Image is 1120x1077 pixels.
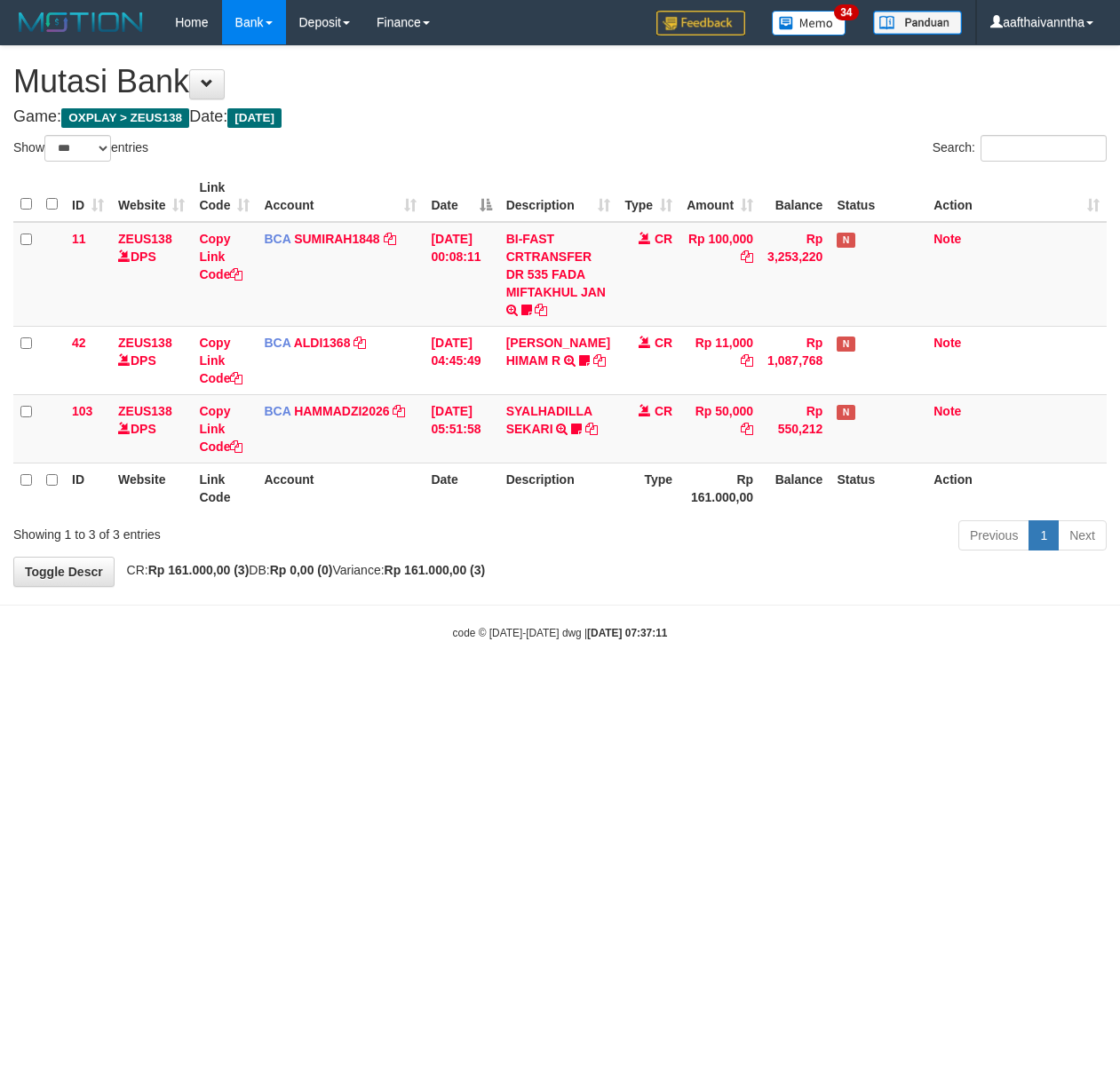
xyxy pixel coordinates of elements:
a: ZEUS138 [118,232,172,246]
th: Action: activate to sort column ascending [926,171,1107,222]
label: Search: [933,135,1107,162]
span: BCA [264,404,290,418]
a: Previous [958,520,1029,550]
img: MOTION_logo.png [13,9,148,36]
td: DPS [111,326,192,394]
th: Status [830,463,926,513]
th: Account: activate to sort column ascending [257,171,424,222]
span: Has Note [837,405,854,420]
td: Rp 50,000 [679,394,760,463]
small: code © [DATE]-[DATE] dwg | [453,627,668,639]
td: DPS [111,222,192,327]
th: Description: activate to sort column ascending [499,171,617,222]
th: Status [830,171,926,222]
a: 1 [1029,520,1059,550]
a: Copy Rp 50,000 to clipboard [741,422,753,436]
td: Rp 11,000 [679,326,760,394]
th: ID [65,463,111,513]
a: Toggle Descr [13,557,115,587]
a: Copy Link Code [199,336,242,385]
th: ID: activate to sort column ascending [65,171,111,222]
a: Copy BI-FAST CRTRANSFER DR 535 FADA MIFTAKHUL JAN to clipboard [535,303,547,317]
span: CR [655,232,672,246]
a: Note [933,336,961,350]
a: Next [1058,520,1107,550]
a: Copy ALDI1368 to clipboard [353,336,366,350]
input: Search: [981,135,1107,162]
div: Showing 1 to 3 of 3 entries [13,519,453,543]
a: HAMMADZI2026 [294,404,389,418]
a: Copy HAMMADZI2026 to clipboard [393,404,405,418]
a: ALDI1368 [294,336,351,350]
span: BCA [264,232,290,246]
select: Showentries [44,135,111,162]
td: Rp 1,087,768 [760,326,830,394]
span: Has Note [837,337,854,352]
a: SUMIRAH1848 [294,232,379,246]
img: Feedback.jpg [656,11,745,36]
th: Type: activate to sort column ascending [617,171,679,222]
span: Has Note [837,233,854,248]
a: ZEUS138 [118,336,172,350]
th: Amount: activate to sort column ascending [679,171,760,222]
th: Balance [760,171,830,222]
td: [DATE] 00:08:11 [424,222,498,327]
strong: Rp 161.000,00 (3) [148,563,250,577]
th: Website [111,463,192,513]
th: Date: activate to sort column descending [424,171,498,222]
h1: Mutasi Bank [13,64,1107,99]
td: Rp 3,253,220 [760,222,830,327]
span: [DATE] [227,108,282,128]
td: [DATE] 05:51:58 [424,394,498,463]
span: 34 [834,4,858,20]
img: Button%20Memo.svg [772,11,846,36]
span: 11 [72,232,86,246]
span: 42 [72,336,86,350]
td: Rp 550,212 [760,394,830,463]
a: Note [933,232,961,246]
label: Show entries [13,135,148,162]
a: Copy Rp 100,000 to clipboard [741,249,753,264]
strong: Rp 0,00 (0) [270,563,333,577]
img: panduan.png [873,11,962,35]
a: Copy SYALHADILLA SEKARI to clipboard [585,422,598,436]
span: CR: DB: Variance: [118,563,486,577]
strong: [DATE] 07:37:11 [587,627,667,639]
span: BCA [264,336,290,350]
h4: Game: Date: [13,108,1107,126]
td: [DATE] 04:45:49 [424,326,498,394]
a: Note [933,404,961,418]
th: Rp 161.000,00 [679,463,760,513]
th: Action [926,463,1107,513]
a: Copy SUMIRAH1848 to clipboard [384,232,396,246]
th: Date [424,463,498,513]
a: ZEUS138 [118,404,172,418]
a: SYALHADILLA SEKARI [506,404,592,436]
a: [PERSON_NAME] HIMAM R [506,336,610,368]
span: CR [655,336,672,350]
td: Rp 100,000 [679,222,760,327]
a: Copy Rp 11,000 to clipboard [741,353,753,368]
span: 103 [72,404,92,418]
th: Type [617,463,679,513]
th: Balance [760,463,830,513]
strong: Rp 161.000,00 (3) [385,563,486,577]
td: BI-FAST CRTRANSFER DR 535 FADA MIFTAKHUL JAN [499,222,617,327]
td: DPS [111,394,192,463]
th: Website: activate to sort column ascending [111,171,192,222]
th: Description [499,463,617,513]
th: Link Code [192,463,257,513]
th: Account [257,463,424,513]
a: Copy Link Code [199,232,242,281]
span: OXPLAY > ZEUS138 [61,108,189,128]
a: Copy ALVA HIMAM R to clipboard [593,353,606,368]
a: Copy Link Code [199,404,242,454]
span: CR [655,404,672,418]
th: Link Code: activate to sort column ascending [192,171,257,222]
